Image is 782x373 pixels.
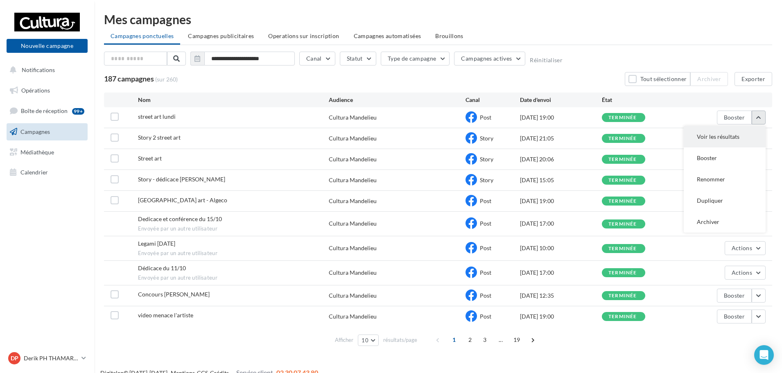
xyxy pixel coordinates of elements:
span: 19 [510,333,524,346]
span: Afficher [335,336,353,344]
span: 10 [362,337,368,344]
span: street art lundi [138,113,176,120]
button: Statut [340,52,376,66]
div: [DATE] 10:00 [520,244,602,252]
button: Nouvelle campagne [7,39,88,53]
div: [DATE] 19:00 [520,197,602,205]
span: 2 [463,333,477,346]
span: Post [480,292,491,299]
span: Dedicace et conférence du 15/10 [138,215,222,222]
button: Exporter [735,72,772,86]
div: [DATE] 20:06 [520,155,602,163]
span: Street art [138,155,162,162]
div: Cultura Mandelieu [329,176,377,184]
span: Concours Manda Mania [138,291,210,298]
span: video menace l'artiste [138,312,193,319]
span: Campagnes publicitaires [188,32,254,39]
div: Cultura Mandelieu [329,197,377,205]
div: Cultura Mandelieu [329,292,377,300]
div: terminée [608,136,637,141]
div: Cultura Mandelieu [329,269,377,277]
button: Booster [684,147,766,169]
div: 99+ [72,108,84,115]
span: 1 [448,333,461,346]
span: 187 campagnes [104,74,154,83]
div: [DATE] 17:00 [520,269,602,277]
div: [DATE] 21:05 [520,134,602,142]
div: terminée [608,222,637,227]
span: Operations sur inscription [268,32,339,39]
div: [DATE] 19:00 [520,312,602,321]
span: Story 2 street art [138,134,181,141]
span: Actions [732,269,752,276]
div: terminée [608,115,637,120]
button: Dupliquer [684,190,766,211]
span: Post [480,244,491,251]
span: Post [480,114,491,121]
button: Voir les résultats [684,126,766,147]
a: Campagnes [5,123,89,140]
div: Cultura Mandelieu [329,113,377,122]
div: terminée [608,199,637,204]
span: Médiathèque [20,148,54,155]
span: Notifications [22,66,55,73]
div: Open Intercom Messenger [754,345,774,365]
button: Booster [717,310,752,323]
button: Booster [717,289,752,303]
span: Post [480,197,491,204]
div: Cultura Mandelieu [329,244,377,252]
span: Story [480,135,493,142]
div: Cultura Mandelieu [329,312,377,321]
button: Réinitialiser [530,57,563,63]
span: Campagnes [20,128,50,135]
span: Cours de street art - Algeco [138,197,227,203]
span: Dédicace du 11/10 [138,264,186,271]
button: Booster [717,111,752,124]
a: Boîte de réception99+ [5,102,89,120]
div: Cultura Mandelieu [329,155,377,163]
div: État [602,96,684,104]
span: résultats/page [383,336,417,344]
a: Médiathèque [5,144,89,161]
button: Type de campagne [381,52,450,66]
span: Post [480,220,491,227]
div: terminée [608,246,637,251]
a: Calendrier [5,164,89,181]
p: Derik PH THAMARET [24,354,78,362]
span: Calendrier [20,169,48,176]
button: Actions [725,266,766,280]
span: ... [494,333,507,346]
div: [DATE] 12:35 [520,292,602,300]
span: Legami Halloween [138,240,175,247]
a: DP Derik PH THAMARET [7,350,88,366]
span: Brouillons [435,32,463,39]
span: 3 [478,333,491,346]
div: Audience [329,96,465,104]
button: Tout sélectionner [625,72,690,86]
span: Campagnes automatisées [354,32,421,39]
div: Cultura Mandelieu [329,219,377,228]
span: Post [480,313,491,320]
span: Opérations [21,87,50,94]
span: Story [480,176,493,183]
span: DP [11,354,18,362]
span: Actions [732,244,752,251]
span: Story - dédicace Isabelle [138,176,225,183]
span: Campagnes actives [461,55,512,62]
button: Archiver [690,72,728,86]
div: [DATE] 15:05 [520,176,602,184]
span: Story [480,156,493,163]
span: Envoyée par un autre utilisateur [138,250,329,257]
div: terminée [608,270,637,276]
a: Opérations [5,82,89,99]
div: terminée [608,314,637,319]
button: Campagnes actives [454,52,525,66]
div: Mes campagnes [104,13,772,25]
button: Archiver [684,211,766,233]
div: Cultura Mandelieu [329,134,377,142]
span: Envoyée par un autre utilisateur [138,274,329,282]
span: Boîte de réception [21,107,68,114]
button: 10 [358,335,379,346]
div: terminée [608,178,637,183]
button: Actions [725,241,766,255]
